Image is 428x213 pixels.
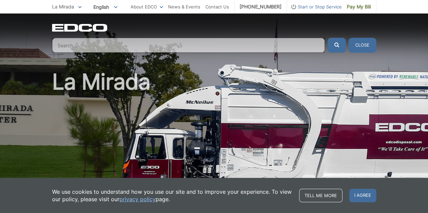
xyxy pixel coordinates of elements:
a: Tell me more [299,189,342,202]
input: Search [52,38,325,53]
span: I agree [349,189,376,202]
p: We use cookies to understand how you use our site and to improve your experience. To view our pol... [52,188,292,203]
span: Pay My Bill [347,3,371,10]
a: Contact Us [205,3,229,10]
button: Close [348,38,376,53]
button: Submit the search query. [328,38,346,53]
span: La Mirada [52,4,74,9]
span: English [88,1,122,12]
a: News & Events [168,3,200,10]
a: privacy policy [119,195,156,203]
a: EDCD logo. Return to the homepage. [52,24,108,32]
a: About EDCO [131,3,163,10]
